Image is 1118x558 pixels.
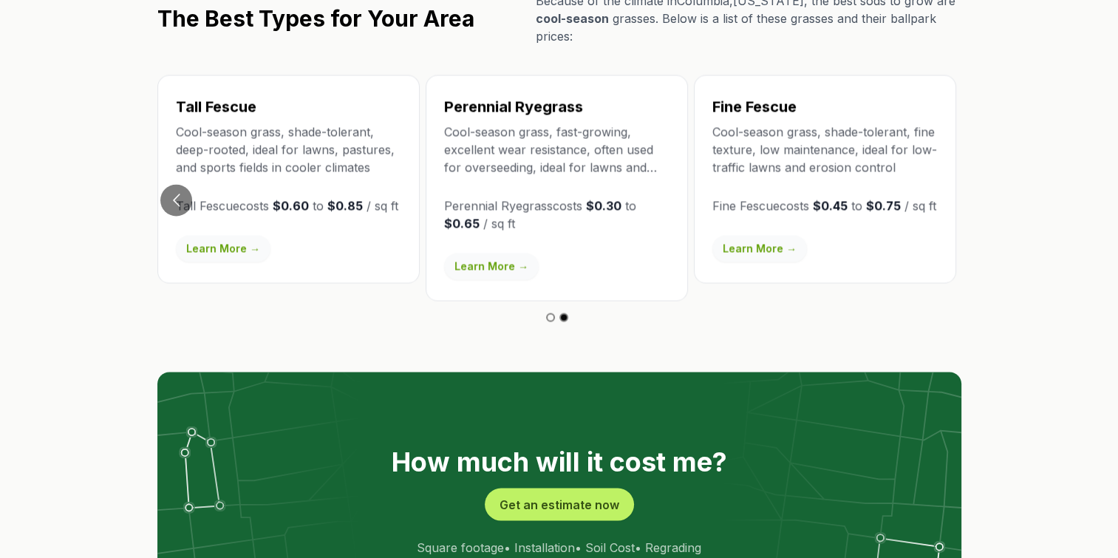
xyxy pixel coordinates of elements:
strong: $0.60 [273,198,309,213]
a: Learn More → [444,253,539,279]
p: Perennial Ryegrass costs to / sq ft [444,197,669,232]
p: Fine Fescue costs to / sq ft [712,197,938,214]
p: Cool-season grass, fast-growing, excellent wear resistance, often used for overseeding, ideal for... [444,123,669,176]
button: Go to slide 1 [546,313,555,321]
span: cool-season [536,11,609,26]
a: Learn More → [712,235,807,262]
p: Cool-season grass, shade-tolerant, fine texture, low maintenance, ideal for low-traffic lawns and... [712,123,938,176]
strong: $0.85 [327,198,363,213]
p: Tall Fescue costs to / sq ft [176,197,401,214]
button: Go to slide 2 [559,313,568,321]
button: Go to previous slide [160,184,192,216]
a: Learn More → [176,235,270,262]
strong: $0.75 [866,198,901,213]
h2: The Best Types for Your Area [157,5,474,32]
strong: $0.45 [813,198,848,213]
button: Get an estimate now [485,488,634,520]
p: Cool-season grass, shade-tolerant, deep-rooted, ideal for lawns, pastures, and sports fields in c... [176,123,401,176]
h3: Tall Fescue [176,96,401,117]
strong: $0.65 [444,216,480,231]
strong: $0.30 [586,198,621,213]
h3: Fine Fescue [712,96,938,117]
h3: Perennial Ryegrass [444,96,669,117]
